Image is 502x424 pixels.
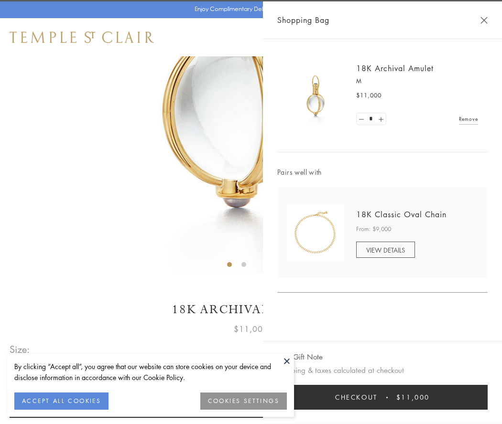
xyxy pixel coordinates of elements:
[357,113,366,125] a: Set quantity to 0
[376,113,385,125] a: Set quantity to 2
[200,392,287,410] button: COOKIES SETTINGS
[356,224,391,234] span: From: $9,000
[277,167,488,178] span: Pairs well with
[356,91,382,100] span: $11,000
[234,323,268,335] span: $11,000
[366,245,405,254] span: VIEW DETAILS
[356,242,415,258] a: VIEW DETAILS
[10,32,154,43] img: Temple St. Clair
[287,67,344,124] img: 18K Archival Amulet
[356,63,434,74] a: 18K Archival Amulet
[195,4,303,14] p: Enjoy Complimentary Delivery & Returns
[277,364,488,376] p: Shipping & taxes calculated at checkout
[14,361,287,383] div: By clicking “Accept all”, you agree that our website can store cookies on your device and disclos...
[287,204,344,261] img: N88865-OV18
[480,17,488,24] button: Close Shopping Bag
[396,392,430,403] span: $11,000
[356,76,478,86] p: M
[14,392,109,410] button: ACCEPT ALL COOKIES
[277,351,323,363] button: Add Gift Note
[10,341,31,357] span: Size:
[277,14,329,26] span: Shopping Bag
[277,385,488,410] button: Checkout $11,000
[459,114,478,124] a: Remove
[10,301,492,318] h1: 18K Archival Amulet
[335,392,378,403] span: Checkout
[356,209,447,220] a: 18K Classic Oval Chain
